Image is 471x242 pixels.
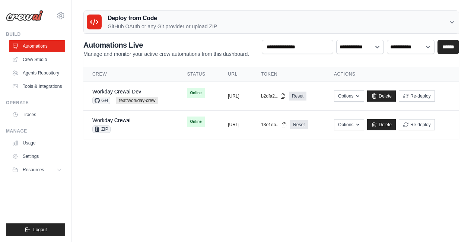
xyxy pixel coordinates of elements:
span: Logout [33,227,47,233]
a: Delete [367,119,396,130]
p: GitHub OAuth or any Git provider or upload ZIP [108,23,217,30]
span: Resources [23,167,44,173]
th: Crew [83,67,178,82]
span: Online [187,117,205,127]
button: 13e1eb... [261,122,287,128]
button: Logout [6,223,65,236]
span: ZIP [92,125,111,133]
div: Operate [6,100,65,106]
span: GH [92,97,110,104]
img: Logo [6,10,43,21]
button: Resources [9,164,65,176]
div: Build [6,31,65,37]
th: Actions [325,67,459,82]
span: feat/workday-crew [116,97,158,104]
button: b2dfa2... [261,93,286,99]
th: Token [252,67,325,82]
th: Status [178,67,219,82]
a: Workday Crewai [92,117,130,123]
a: Settings [9,150,65,162]
button: Re-deploy [399,90,435,102]
a: Delete [367,90,396,102]
a: Traces [9,109,65,121]
button: Options [334,90,364,102]
a: Usage [9,137,65,149]
a: Automations [9,40,65,52]
a: Crew Studio [9,54,65,66]
th: URL [219,67,252,82]
h3: Deploy from Code [108,14,217,23]
a: Tools & Integrations [9,80,65,92]
div: Manage [6,128,65,134]
a: Reset [289,92,306,101]
button: Options [334,119,364,130]
a: Workday Crewai Dev [92,89,141,95]
a: Reset [290,120,308,129]
h2: Automations Live [83,40,249,50]
p: Manage and monitor your active crew automations from this dashboard. [83,50,249,58]
span: Online [187,88,205,98]
a: Agents Repository [9,67,65,79]
button: Re-deploy [399,119,435,130]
